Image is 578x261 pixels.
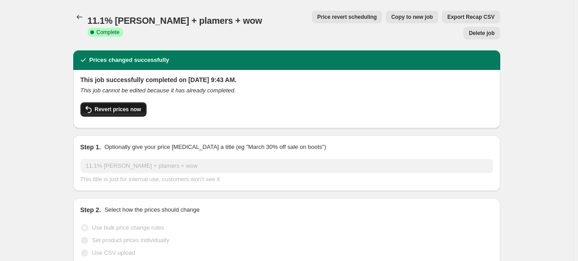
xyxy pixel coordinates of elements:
span: 11.1% [PERSON_NAME] + plamers + wow [88,16,262,26]
i: This job cannot be edited because it has already completed. [80,87,236,94]
h2: Step 1. [80,143,101,152]
span: Use CSV upload [92,249,135,256]
button: Delete job [463,27,500,39]
h2: This job successfully completed on [DATE] 9:43 AM. [80,75,493,84]
h2: Step 2. [80,205,101,214]
button: Copy to new job [386,11,438,23]
span: Export Recap CSV [447,13,494,21]
button: Price change jobs [73,11,86,23]
span: Delete job [469,30,494,37]
span: Revert prices now [95,106,141,113]
span: Complete [97,29,120,36]
span: Price revert scheduling [317,13,377,21]
button: Export Recap CSV [442,11,500,23]
span: Set product prices individually [92,237,169,244]
span: Copy to new job [391,13,433,21]
span: This title is just for internal use, customers won't see it [80,176,220,183]
input: 30% off holiday sale [80,159,493,173]
span: Use bulk price change rules [92,224,164,231]
p: Optionally give your price [MEDICAL_DATA] a title (eg "March 30% off sale on boots") [104,143,326,152]
h2: Prices changed successfully [89,56,169,65]
p: Select how the prices should change [104,205,200,214]
button: Revert prices now [80,102,147,117]
button: Price revert scheduling [312,11,382,23]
